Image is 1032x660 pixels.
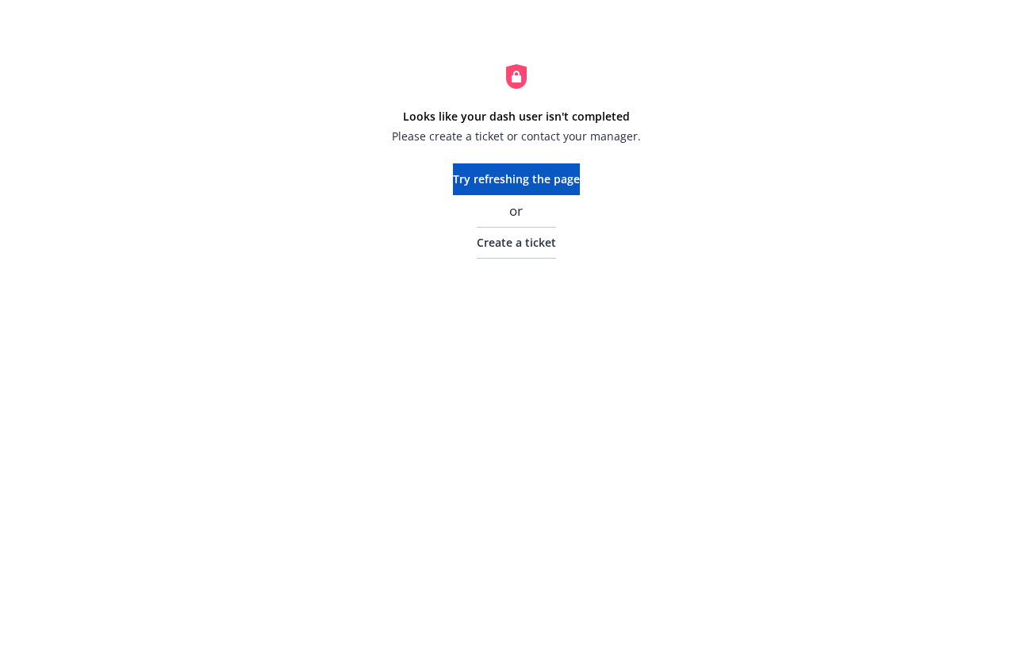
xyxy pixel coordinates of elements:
span: or [509,201,523,221]
strong: Looks like your dash user isn't completed [403,109,630,124]
a: Create a ticket [477,227,556,259]
span: Try refreshing the page [453,171,580,186]
button: Try refreshing the page [453,163,580,195]
span: Please create a ticket or contact your manager. [392,128,641,144]
span: Create a ticket [477,235,556,250]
